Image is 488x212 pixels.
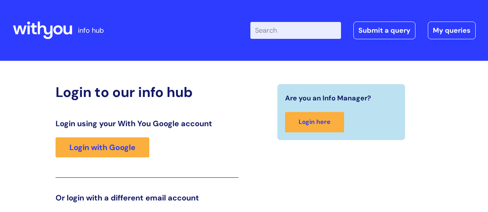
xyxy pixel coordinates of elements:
[353,22,415,39] a: Submit a query
[78,24,104,37] p: info hub
[285,92,371,104] span: Are you an Info Manager?
[56,193,238,202] h3: Or login with a different email account
[285,112,344,132] a: Login here
[56,84,238,100] h2: Login to our info hub
[56,119,238,128] h3: Login using your With You Google account
[56,137,149,157] a: Login with Google
[250,22,341,39] input: Search
[428,22,476,39] a: My queries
